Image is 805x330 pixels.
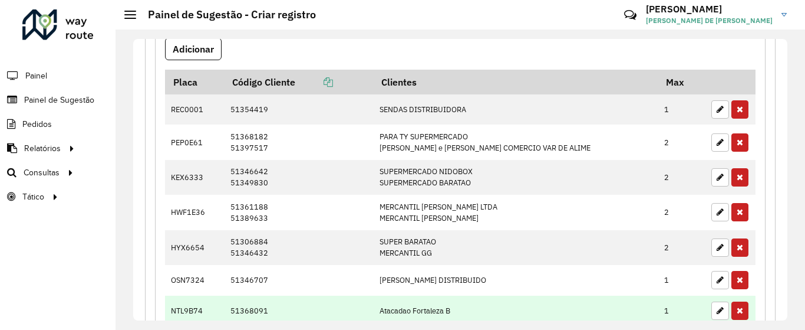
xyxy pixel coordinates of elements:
[646,15,773,26] span: [PERSON_NAME] DE [PERSON_NAME]
[618,2,643,28] a: Contato Rápido
[373,160,658,195] td: SUPERMERCADO NIDOBOX SUPERMERCADO BARATAO
[224,94,373,125] td: 51354419
[165,230,224,265] td: HYX6654
[224,160,373,195] td: 51346642 51349830
[25,70,47,82] span: Painel
[658,94,705,125] td: 1
[224,230,373,265] td: 51306884 51346432
[373,94,658,125] td: SENDAS DISTRIBUIDORA
[373,230,658,265] td: SUPER BARATAO MERCANTIL GG
[22,191,44,203] span: Tático
[165,265,224,296] td: OSN7324
[373,265,658,296] td: [PERSON_NAME] DISTRIBUIDO
[658,296,705,326] td: 1
[165,94,224,125] td: REC0001
[136,8,316,21] h2: Painel de Sugestão - Criar registro
[295,76,333,88] a: Copiar
[373,195,658,230] td: MERCANTIL [PERSON_NAME] LTDA MERCANTIL [PERSON_NAME]
[24,142,61,155] span: Relatórios
[658,265,705,296] td: 1
[24,94,94,106] span: Painel de Sugestão
[658,230,705,265] td: 2
[658,195,705,230] td: 2
[658,125,705,159] td: 2
[24,166,60,179] span: Consultas
[224,70,373,94] th: Código Cliente
[373,125,658,159] td: PARA TY SUPERMERCADO [PERSON_NAME] e [PERSON_NAME] COMERCIO VAR DE ALIME
[373,296,658,326] td: Atacadao Fortaleza B
[658,160,705,195] td: 2
[658,70,705,94] th: Max
[165,125,224,159] td: PEP0E61
[22,118,52,130] span: Pedidos
[165,160,224,195] td: KEX6333
[165,195,224,230] td: HWF1E36
[224,125,373,159] td: 51368182 51397517
[224,265,373,296] td: 51346707
[165,70,224,94] th: Placa
[224,195,373,230] td: 51361188 51389633
[646,4,773,15] h3: [PERSON_NAME]
[224,296,373,326] td: 51368091
[165,38,222,60] button: Adicionar
[373,70,658,94] th: Clientes
[165,296,224,326] td: NTL9B74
